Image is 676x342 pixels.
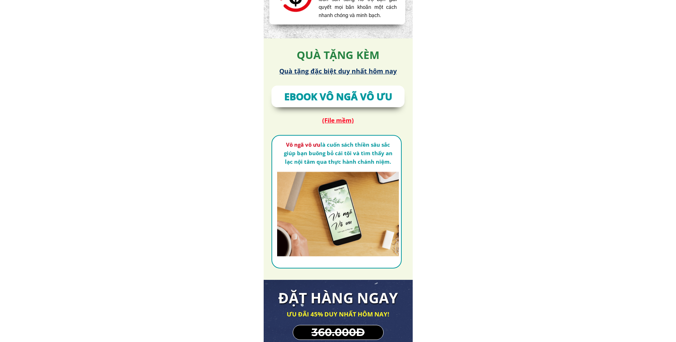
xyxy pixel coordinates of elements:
h3: EBOOK VÔ NGÃ VÔ ƯU [269,89,408,104]
h3: ƯU ĐÃI 45% DUY NHẤT HÔM NAY! [266,309,410,319]
h3: QUÀ TẶNG KÈM [279,47,398,64]
h3: ĐẶT HÀNG NGAY [278,287,398,309]
h3: (File mềm) [302,115,374,125]
h3: 360.000Đ [307,324,369,341]
h3: Quà tặng đặc biệt duy nhất hôm nay [276,66,401,76]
